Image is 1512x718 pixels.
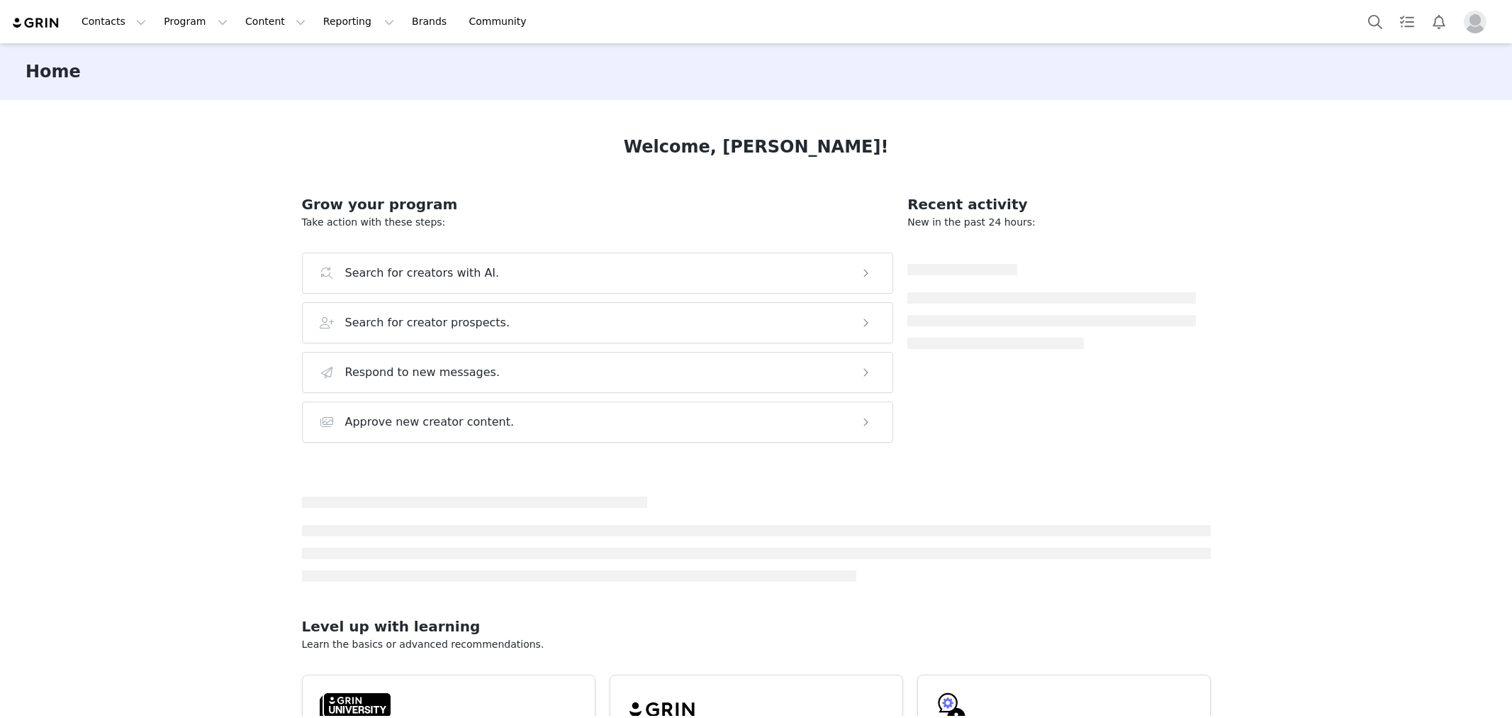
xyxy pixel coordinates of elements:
[302,253,894,294] button: Search for creators with AI.
[302,215,894,230] p: Take action with these steps:
[907,194,1196,215] h2: Recent activity
[302,194,894,215] h2: Grow your program
[302,302,894,343] button: Search for creator prospects.
[403,6,459,38] a: Brands
[345,265,500,282] h3: Search for creators with AI.
[907,215,1196,230] p: New in the past 24 hours:
[237,6,314,38] button: Content
[302,616,1211,637] h2: Level up with learning
[460,6,541,38] a: Community
[345,364,500,381] h3: Respond to new messages.
[26,59,81,84] h3: Home
[302,637,1211,652] p: Learn the basics or advanced recommendations.
[1391,6,1423,38] a: Tasks
[624,134,889,160] h1: Welcome, [PERSON_NAME]!
[11,16,61,30] img: grin logo
[1360,6,1391,38] button: Search
[1464,11,1486,33] img: placeholder-profile.jpg
[315,6,403,38] button: Reporting
[345,314,510,331] h3: Search for creator prospects.
[302,352,894,393] button: Respond to new messages.
[1423,6,1455,38] button: Notifications
[73,6,155,38] button: Contacts
[155,6,236,38] button: Program
[345,414,515,431] h3: Approve new creator content.
[1455,11,1501,33] button: Profile
[302,402,894,443] button: Approve new creator content.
